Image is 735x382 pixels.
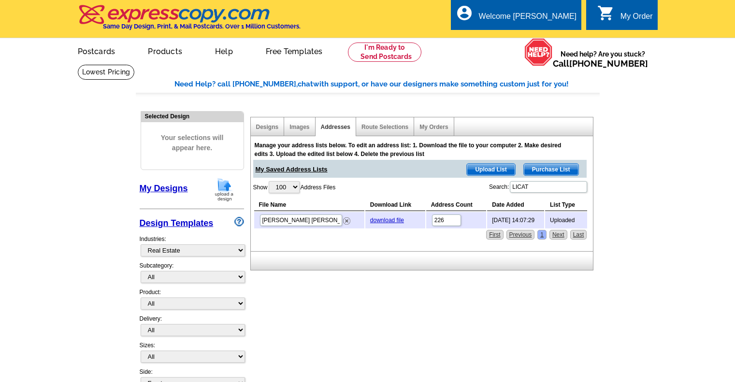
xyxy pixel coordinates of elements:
[419,124,448,130] a: My Orders
[343,217,350,225] img: delete.png
[132,39,198,62] a: Products
[256,160,328,174] span: My Saved Address Lists
[553,58,648,69] span: Call
[140,288,244,314] div: Product:
[489,180,588,194] label: Search:
[361,124,408,130] a: Route Selections
[553,49,653,69] span: Need help? Are you stuck?
[487,212,544,228] td: [DATE] 14:07:29
[426,199,487,211] th: Address Count
[479,12,576,26] div: Welcome [PERSON_NAME]
[148,123,236,163] span: Your selections will appear here.
[140,314,244,341] div: Delivery:
[597,11,653,23] a: shopping_cart My Order
[298,80,313,88] span: chat
[506,230,535,240] a: Previous
[255,141,569,158] div: Manage your address lists below. To edit an address list: 1. Download the file to your computer 2...
[524,38,553,66] img: help
[542,157,735,382] iframe: LiveChat chat widget
[140,184,188,193] a: My Designs
[254,199,364,211] th: File Name
[510,181,587,193] input: Search:
[140,230,244,261] div: Industries:
[456,4,473,22] i: account_circle
[370,217,404,224] a: download file
[537,230,547,240] a: 1
[467,164,515,175] span: Upload List
[597,4,615,22] i: shopping_cart
[174,79,600,90] div: Need Help? call [PHONE_NUMBER], with support, or have our designers make something custom just fo...
[250,39,338,62] a: Free Templates
[620,12,653,26] div: My Order
[200,39,248,62] a: Help
[256,124,279,130] a: Designs
[269,181,300,193] select: ShowAddress Files
[212,177,237,202] img: upload-design
[524,164,578,175] span: Purchase List
[140,218,214,228] a: Design Templates
[253,180,336,194] label: Show Address Files
[365,199,425,211] th: Download Link
[78,12,301,30] a: Same Day Design, Print, & Mail Postcards. Over 1 Million Customers.
[234,217,244,226] img: design-wizard-help-icon.png
[321,124,350,130] a: Addresses
[103,23,301,30] h4: Same Day Design, Print, & Mail Postcards. Over 1 Million Customers.
[487,199,544,211] th: Date Added
[141,112,244,121] div: Selected Design
[569,58,648,69] a: [PHONE_NUMBER]
[486,230,503,240] a: First
[343,215,350,222] a: Remove this list
[62,39,131,62] a: Postcards
[289,124,309,130] a: Images
[140,261,244,288] div: Subcategory:
[140,341,244,368] div: Sizes:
